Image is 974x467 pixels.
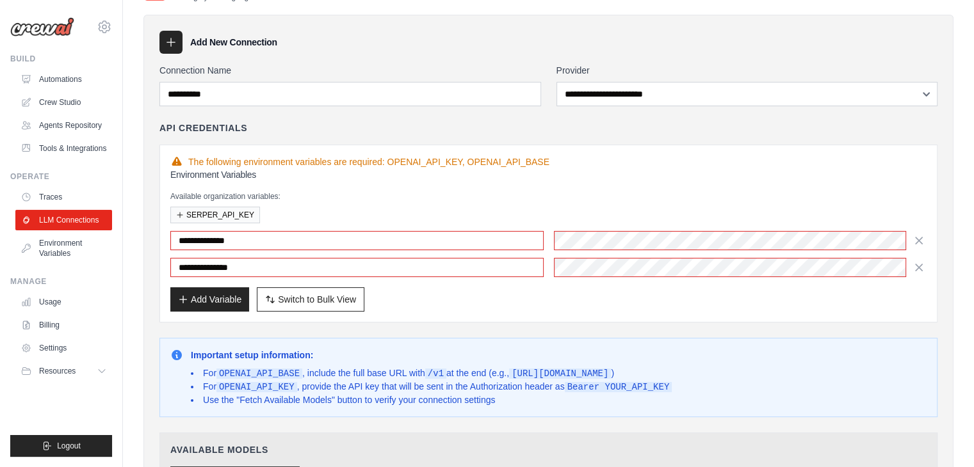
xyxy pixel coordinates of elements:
[170,155,927,168] div: The following environment variables are required: OPENAI_API_KEY, OPENAI_API_BASE
[216,382,297,392] code: OPENAI_API_KEY
[10,276,112,287] div: Manage
[170,287,249,312] button: Add Variable
[15,69,112,90] a: Automations
[15,361,112,381] button: Resources
[170,191,927,202] p: Available organization variables:
[191,367,672,380] li: For , include the full base URL with at the end (e.g., )
[509,368,611,379] code: [URL][DOMAIN_NAME]
[170,168,927,181] h3: Environment Variables
[57,441,81,451] span: Logout
[216,368,302,379] code: OPENAI_API_BASE
[191,393,672,406] li: Use the "Fetch Available Models" button to verify your connection settings
[15,115,112,136] a: Agents Repository
[191,380,672,393] li: For , provide the API key that will be sent in the Authorization header as
[15,233,112,264] a: Environment Variables
[10,435,112,457] button: Logout
[565,382,672,392] code: Bearer YOUR_API_KEY
[159,122,247,134] h4: API Credentials
[556,64,938,77] label: Provider
[190,36,277,49] h3: Add New Connection
[425,368,446,379] code: /v1
[15,210,112,230] a: LLM Connections
[15,292,112,312] a: Usage
[10,171,112,182] div: Operate
[15,315,112,335] a: Billing
[15,92,112,113] a: Crew Studio
[10,54,112,64] div: Build
[257,287,364,312] button: Switch to Bulk View
[39,366,76,376] span: Resources
[191,350,313,360] strong: Important setup information:
[170,207,260,223] button: SERPER_API_KEY
[15,187,112,207] a: Traces
[10,17,74,36] img: Logo
[278,293,356,306] span: Switch to Bulk View
[159,64,541,77] label: Connection Name
[170,443,927,456] h4: Available Models
[15,138,112,159] a: Tools & Integrations
[15,338,112,358] a: Settings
